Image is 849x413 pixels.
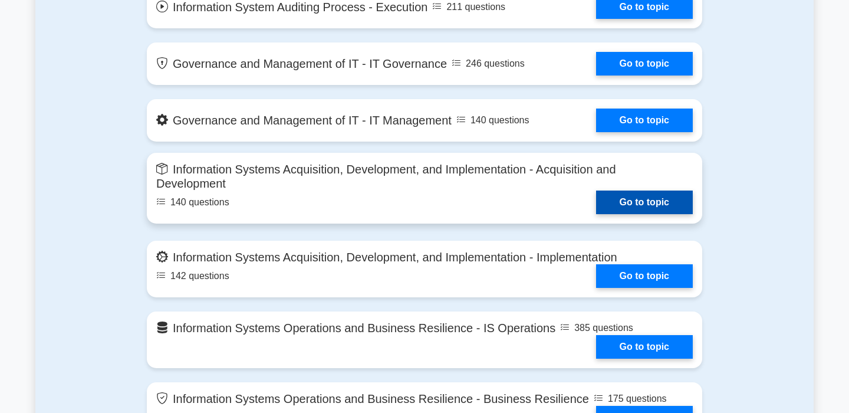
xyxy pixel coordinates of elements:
[596,335,693,359] a: Go to topic
[596,191,693,214] a: Go to topic
[596,52,693,76] a: Go to topic
[596,109,693,132] a: Go to topic
[596,264,693,288] a: Go to topic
